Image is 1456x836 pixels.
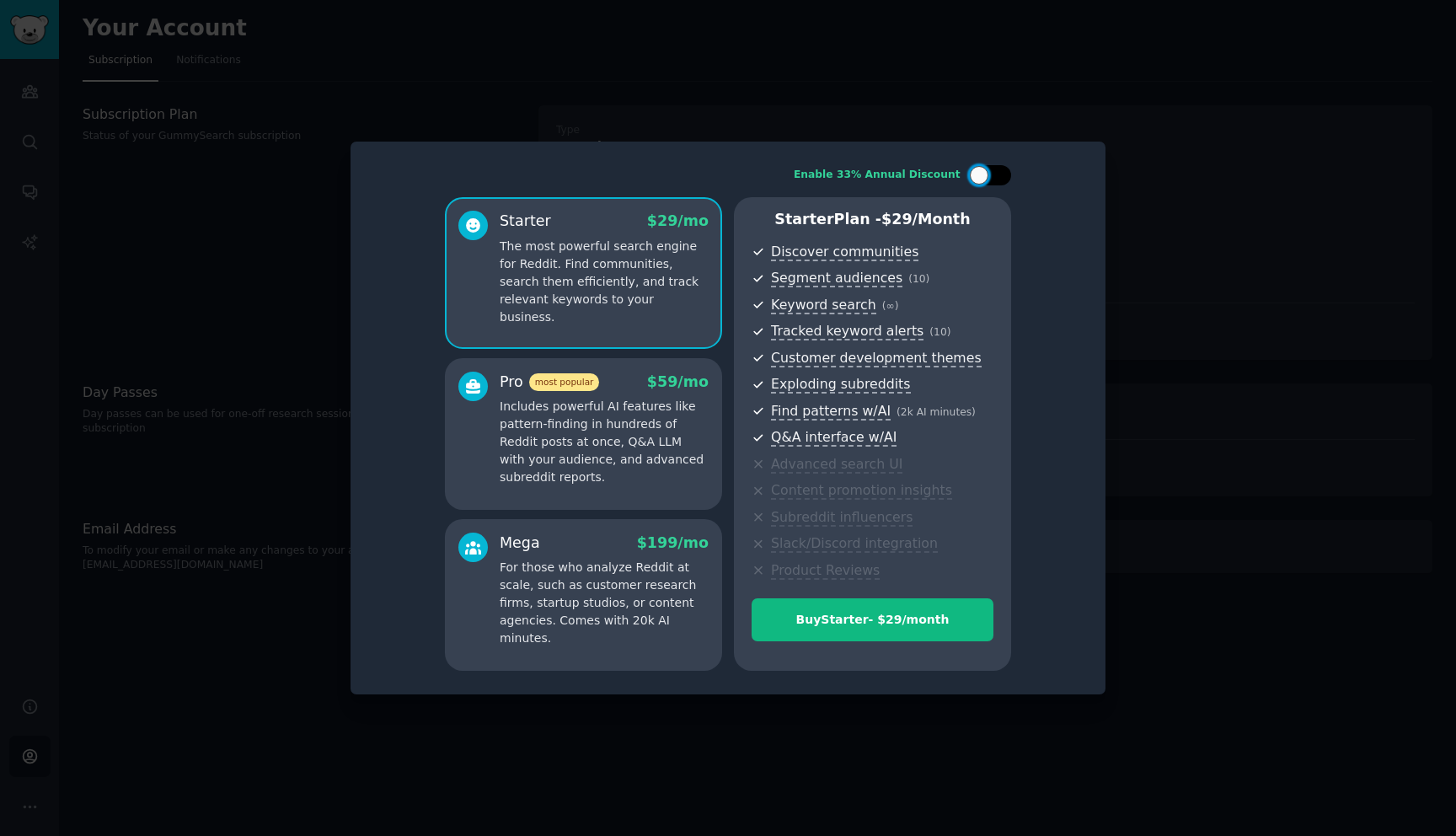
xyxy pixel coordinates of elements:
p: For those who analyze Reddit at scale, such as customer research firms, startup studios, or conte... [500,559,709,647]
p: The most powerful search engine for Reddit. Find communities, search them efficiently, and track ... [500,238,709,326]
span: ( 10 ) [929,326,950,338]
span: ( 2k AI minutes ) [897,406,976,418]
span: Product Reviews [771,562,880,580]
span: Find patterns w/AI [771,403,891,421]
p: Starter Plan - [752,209,993,230]
span: ( 10 ) [908,273,929,285]
span: most popular [529,373,600,391]
span: Slack/Discord integration [771,535,938,553]
span: Discover communities [771,244,918,261]
span: $ 59 /mo [647,373,709,390]
p: Includes powerful AI features like pattern-finding in hundreds of Reddit posts at once, Q&A LLM w... [500,398,709,486]
span: Keyword search [771,297,876,314]
span: Subreddit influencers [771,509,913,527]
span: Customer development themes [771,350,982,367]
span: $ 29 /month [881,211,971,228]
span: Tracked keyword alerts [771,323,923,340]
span: Content promotion insights [771,482,952,500]
div: Buy Starter - $ 29 /month [752,611,993,629]
span: $ 199 /mo [637,534,709,551]
div: Starter [500,211,551,232]
span: Exploding subreddits [771,376,910,394]
button: BuyStarter- $29/month [752,598,993,641]
span: Segment audiences [771,270,902,287]
span: Q&A interface w/AI [771,429,897,447]
span: ( ∞ ) [882,300,899,312]
span: Advanced search UI [771,456,902,474]
div: Enable 33% Annual Discount [794,168,961,183]
div: Pro [500,372,599,393]
span: $ 29 /mo [647,212,709,229]
div: Mega [500,533,540,554]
